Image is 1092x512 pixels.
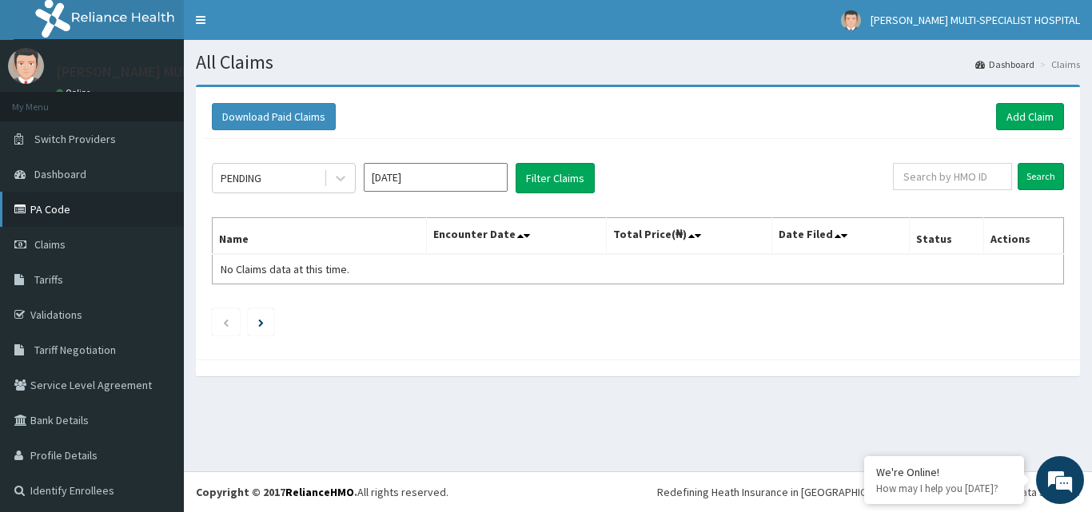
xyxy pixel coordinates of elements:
input: Search [1018,163,1064,190]
a: Online [56,87,94,98]
p: How may I help you today? [876,482,1012,495]
th: Encounter Date [427,218,606,255]
button: Download Paid Claims [212,103,336,130]
a: Previous page [222,315,229,329]
span: Tariffs [34,272,63,287]
span: Switch Providers [34,132,116,146]
input: Search by HMO ID [893,163,1012,190]
th: Status [910,218,984,255]
div: Redefining Heath Insurance in [GEOGRAPHIC_DATA] using Telemedicine and Data Science! [657,484,1080,500]
li: Claims [1036,58,1080,71]
a: Next page [258,315,264,329]
span: Dashboard [34,167,86,181]
span: No Claims data at this time. [221,262,349,276]
span: [PERSON_NAME] MULTI-SPECIALIST HOSPITAL [871,13,1080,27]
a: Add Claim [996,103,1064,130]
th: Date Filed [772,218,910,255]
span: Claims [34,237,66,252]
strong: Copyright © 2017 . [196,485,357,499]
div: PENDING [221,170,261,186]
th: Actions [983,218,1063,255]
input: Select Month and Year [364,163,508,192]
h1: All Claims [196,52,1080,73]
a: Dashboard [975,58,1034,71]
span: Tariff Negotiation [34,343,116,357]
p: [PERSON_NAME] MULTI-SPECIALIST HOSPITAL [56,65,342,79]
img: User Image [841,10,861,30]
th: Name [213,218,427,255]
button: Filter Claims [516,163,595,193]
div: We're Online! [876,465,1012,479]
a: RelianceHMO [285,485,354,499]
img: User Image [8,48,44,84]
th: Total Price(₦) [606,218,772,255]
footer: All rights reserved. [184,471,1092,512]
